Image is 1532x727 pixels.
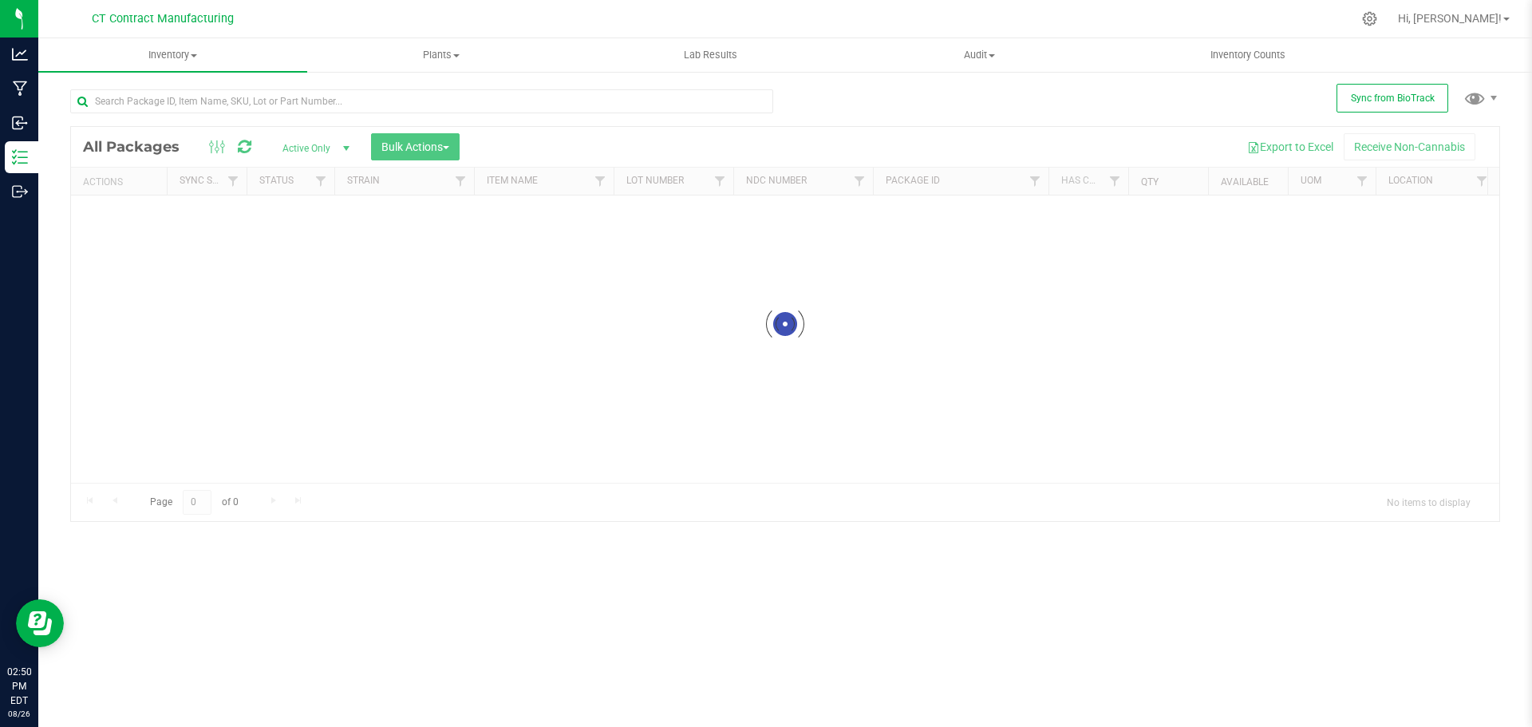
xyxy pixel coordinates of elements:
[1360,11,1380,26] div: Manage settings
[1398,12,1502,25] span: Hi, [PERSON_NAME]!
[12,81,28,97] inline-svg: Manufacturing
[1337,84,1448,113] button: Sync from BioTrack
[38,38,307,72] a: Inventory
[576,38,845,72] a: Lab Results
[16,599,64,647] iframe: Resource center
[1189,48,1307,62] span: Inventory Counts
[12,184,28,200] inline-svg: Outbound
[92,12,234,26] span: CT Contract Manufacturing
[12,46,28,62] inline-svg: Analytics
[12,115,28,131] inline-svg: Inbound
[7,665,31,708] p: 02:50 PM EDT
[307,38,576,72] a: Plants
[38,48,307,62] span: Inventory
[845,38,1114,72] a: Audit
[70,89,773,113] input: Search Package ID, Item Name, SKU, Lot or Part Number...
[7,708,31,720] p: 08/26
[662,48,759,62] span: Lab Results
[308,48,575,62] span: Plants
[846,48,1113,62] span: Audit
[12,149,28,165] inline-svg: Inventory
[1351,93,1435,104] span: Sync from BioTrack
[1114,38,1383,72] a: Inventory Counts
